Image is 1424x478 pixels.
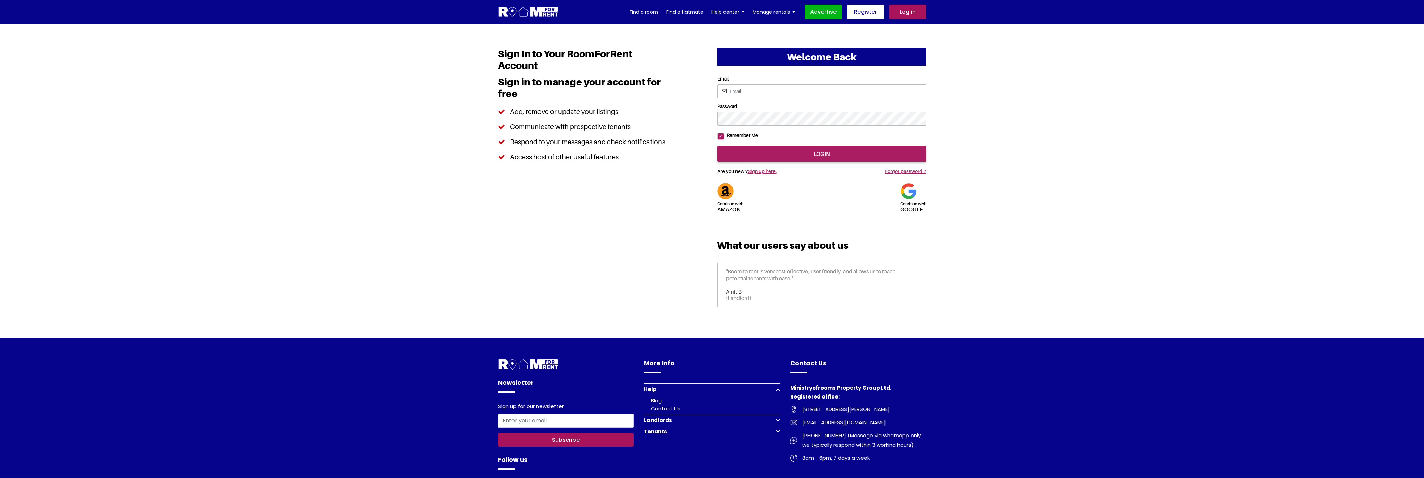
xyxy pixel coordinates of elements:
img: Room For Rent [790,406,797,413]
button: Tenants [644,426,780,437]
p: "Room to rent is very cost-effective, user-friendly, and allows us to reach potential tenants wit... [726,268,917,288]
label: Email [717,76,926,82]
a: [EMAIL_ADDRESS][DOMAIN_NAME] [790,418,926,427]
li: Communicate with prospective tenants [498,119,670,134]
h4: More Info [644,358,780,373]
a: [PHONE_NUMBER] (Message via whatsapp only, we typically respond within 3 working hours) [790,431,926,450]
a: [STREET_ADDRESS][PERSON_NAME] [790,405,926,414]
a: Contact Us [651,405,680,412]
h5: google [900,199,926,212]
h4: Follow us [498,455,634,470]
a: Find a flatmate [666,7,703,17]
a: Manage rentals [753,7,795,17]
h6: Amit B [726,289,917,295]
img: Room For Rent [498,358,559,371]
a: Log in [889,5,926,19]
a: Find a room [630,7,658,17]
button: Subscribe [498,433,634,447]
a: Help center [711,7,744,17]
a: Continue withgoogle [900,187,926,212]
h5: Amazon [717,199,743,212]
h4: Newsletter [498,378,634,393]
h5: Are you new ? [717,162,835,178]
a: Continue withAmazon [717,187,743,212]
button: Help [644,383,780,395]
a: Forgot password ? [885,168,926,174]
span: [EMAIL_ADDRESS][DOMAIN_NAME] [797,418,886,427]
label: Sign up for our newsletter [498,403,564,411]
a: Blog [651,397,662,404]
h4: Ministryofrooms Property Group Ltd. Registered office: [790,383,926,405]
li: Access host of other useful features [498,149,670,164]
h1: Sign In to Your RoomForRent Account [498,48,670,76]
img: Amazon [717,183,734,199]
img: Room For Rent [790,437,797,444]
span: 8am - 6pm, 7 days a week [797,453,870,463]
h3: What our users say about us [717,240,926,256]
img: Room For Rent [790,419,797,426]
a: 8am - 6pm, 7 days a week [790,453,926,463]
li: Respond to your messages and check notifications [498,134,670,149]
li: Add, remove or update your listings [498,104,670,119]
label: Remember Me [724,133,758,138]
label: Password [717,103,926,109]
img: Google [900,183,917,199]
a: Register [847,5,884,19]
img: Room For Rent [790,455,797,462]
span: Continue with [717,201,743,207]
button: Landlords [644,415,780,426]
input: Enter your email [498,414,634,428]
a: Sign up here. [748,168,777,174]
h2: Welcome Back [717,48,926,66]
input: login [717,146,926,162]
img: Logo for Room for Rent, featuring a welcoming design with a house icon and modern typography [498,6,559,19]
span: Continue with [900,201,926,207]
a: Advertise [805,5,842,19]
input: Email [717,84,926,98]
span: [PHONE_NUMBER] (Message via whatsapp only, we typically respond within 3 working hours) [797,431,926,450]
h3: Sign in to manage your account for free [498,76,670,104]
span: [STREET_ADDRESS][PERSON_NAME] [797,405,890,414]
h4: Contact Us [790,358,926,373]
